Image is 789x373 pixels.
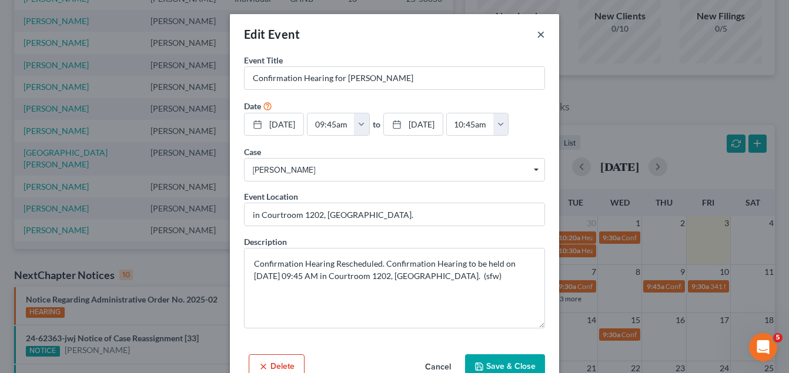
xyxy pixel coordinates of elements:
[253,164,536,176] span: [PERSON_NAME]
[373,118,380,130] label: to
[245,203,544,226] input: Enter location...
[773,333,783,342] span: 5
[307,113,355,136] input: -- : --
[245,113,303,136] a: [DATE]
[245,67,544,89] input: Enter event name...
[244,190,298,203] label: Event Location
[244,27,300,41] span: Edit Event
[244,158,545,182] span: Select box activate
[244,146,261,158] label: Case
[244,100,261,112] label: Date
[749,333,777,361] iframe: Intercom live chat
[537,27,545,41] button: ×
[384,113,443,136] a: [DATE]
[244,55,283,65] span: Event Title
[447,113,494,136] input: -- : --
[244,236,287,248] label: Description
